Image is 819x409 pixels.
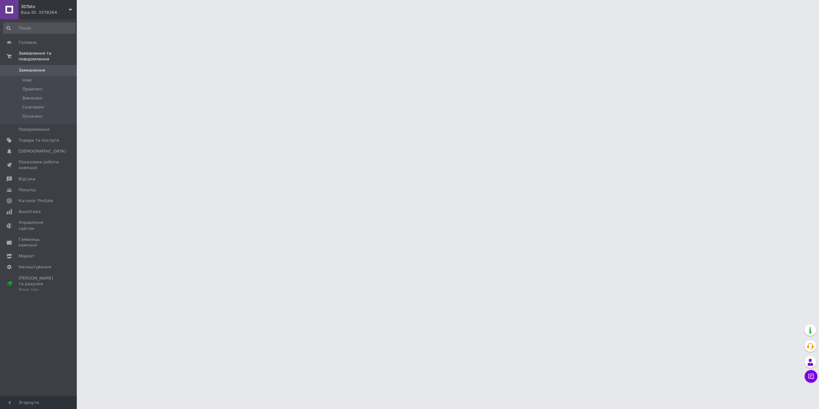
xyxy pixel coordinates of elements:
[3,22,76,34] input: Пошук
[22,95,42,101] span: Виконані
[19,67,45,73] span: Замовлення
[19,138,59,143] span: Товари та послуги
[19,176,35,182] span: Відгуки
[19,159,59,171] span: Показники роботи компанії
[21,4,69,10] span: 3DTato
[21,10,77,15] div: Ваш ID: 3378264
[19,51,77,62] span: Замовлення та повідомлення
[19,253,35,259] span: Маркет
[19,237,59,248] span: Гаманець компанії
[19,287,59,293] div: Prom топ
[19,40,36,45] span: Головна
[19,209,41,215] span: Аналітика
[22,114,43,119] span: Оплачені
[22,77,32,83] span: Нові
[19,220,59,231] span: Управління сайтом
[19,187,36,193] span: Покупці
[805,370,817,383] button: Чат з покупцем
[19,275,59,293] span: [PERSON_NAME] та рахунки
[22,86,42,92] span: Прийняті
[19,264,51,270] span: Налаштування
[19,198,53,204] span: Каталог ProSale
[19,127,50,132] span: Повідомлення
[19,148,66,154] span: [DEMOGRAPHIC_DATA]
[22,104,44,110] span: Скасовані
